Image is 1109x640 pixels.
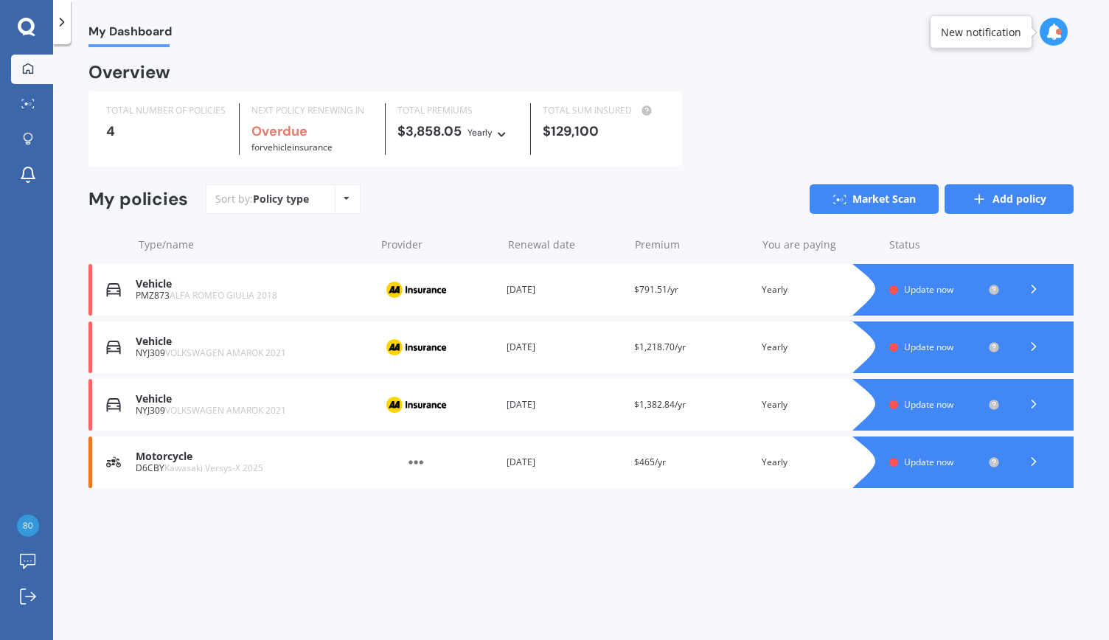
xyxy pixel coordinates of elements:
[136,406,367,416] div: NYJ309
[251,122,307,140] b: Overdue
[88,189,188,210] div: My policies
[397,124,518,140] div: $3,858.05
[253,192,309,206] div: Policy type
[543,103,664,118] div: TOTAL SUM INSURED
[379,333,453,361] img: AA
[165,347,286,359] span: VOLKSWAGEN AMAROK 2021
[543,124,664,139] div: $129,100
[945,184,1074,214] a: Add policy
[810,184,939,214] a: Market Scan
[106,340,121,355] img: Vehicle
[136,278,367,291] div: Vehicle
[106,455,121,470] img: Motorcycle
[889,237,1000,252] div: Status
[904,398,953,411] span: Update now
[106,397,121,412] img: Vehicle
[164,462,263,474] span: Kawasaki Versys-X 2025
[139,237,369,252] div: Type/name
[762,455,877,470] div: Yearly
[136,348,367,358] div: NYJ309
[634,398,686,411] span: $1,382.84/yr
[904,341,953,353] span: Update now
[215,192,309,206] div: Sort by:
[762,237,877,252] div: You are paying
[88,65,170,80] div: Overview
[379,391,453,419] img: AA
[165,404,286,417] span: VOLKSWAGEN AMAROK 2021
[507,397,622,412] div: [DATE]
[507,282,622,297] div: [DATE]
[136,335,367,348] div: Vehicle
[634,456,666,468] span: $465/yr
[762,397,877,412] div: Yearly
[106,103,227,118] div: TOTAL NUMBER OF POLICIES
[88,24,172,44] span: My Dashboard
[507,455,622,470] div: [DATE]
[379,276,453,304] img: AA
[251,103,372,118] div: NEXT POLICY RENEWING IN
[397,103,518,118] div: TOTAL PREMIUMS
[251,141,333,153] span: for Vehicle insurance
[634,283,678,296] span: $791.51/yr
[508,237,623,252] div: Renewal date
[170,289,277,302] span: ALFA ROMEO GIULIA 2018
[106,124,227,139] div: 4
[635,237,750,252] div: Premium
[106,282,121,297] img: Vehicle
[762,340,877,355] div: Yearly
[136,463,367,473] div: D6CBY
[904,283,953,296] span: Update now
[634,341,686,353] span: $1,218.70/yr
[17,515,39,537] img: d71dbe97ee9ed5329220a4add4951318
[381,237,496,252] div: Provider
[136,393,367,406] div: Vehicle
[507,340,622,355] div: [DATE]
[941,24,1021,39] div: New notification
[904,456,953,468] span: Update now
[136,451,367,463] div: Motorcycle
[379,448,453,476] img: Other
[762,282,877,297] div: Yearly
[467,125,493,140] div: Yearly
[136,291,367,301] div: PMZ873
